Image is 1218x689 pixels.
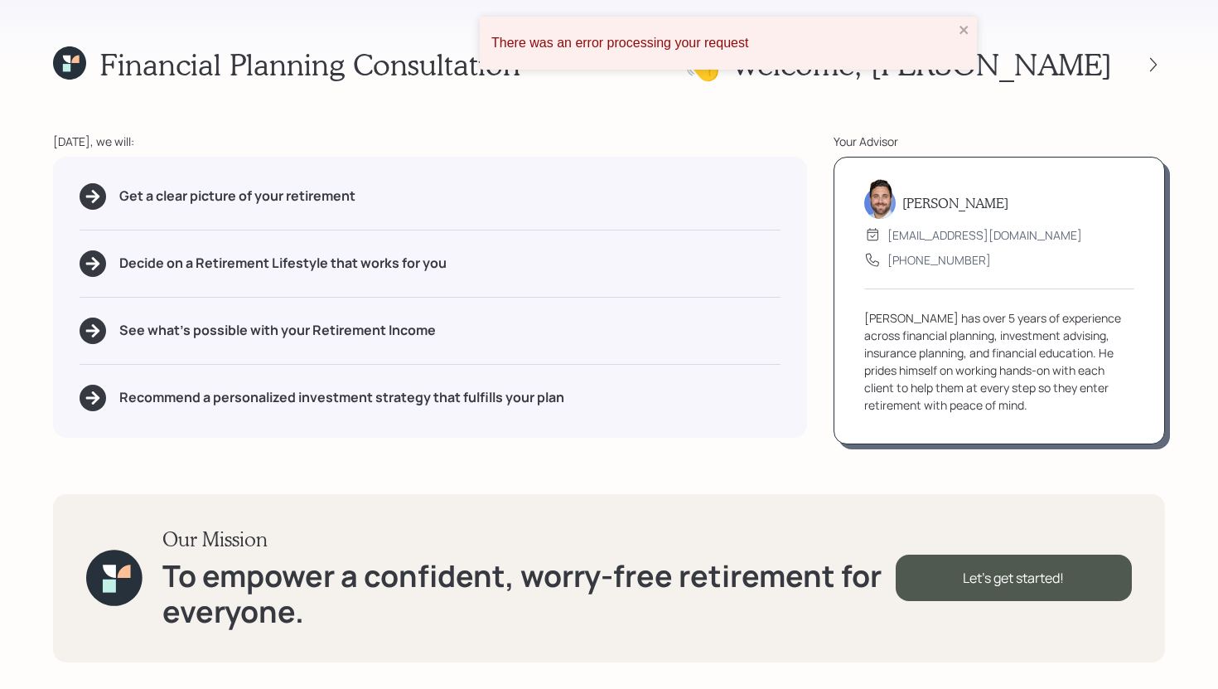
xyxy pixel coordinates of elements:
div: [DATE], we will: [53,133,807,150]
h5: Get a clear picture of your retirement [119,188,355,204]
h5: Decide on a Retirement Lifestyle that works for you [119,255,447,271]
div: [PERSON_NAME] has over 5 years of experience across financial planning, investment advising, insu... [864,309,1134,414]
h5: See what's possible with your Retirement Income [119,323,436,338]
div: [PHONE_NUMBER] [887,251,991,269]
h5: [PERSON_NAME] [902,195,1008,211]
button: close [959,23,970,39]
div: There was an error processing your request [491,36,954,51]
img: michael-russo-headshot.png [864,179,896,219]
h1: Financial Planning Consultation [99,46,520,82]
div: Your Advisor [834,133,1165,150]
div: Let's get started! [896,555,1132,601]
h5: Recommend a personalized investment strategy that fulfills your plan [119,390,564,405]
h1: To empower a confident, worry-free retirement for everyone. [162,558,896,629]
div: [EMAIL_ADDRESS][DOMAIN_NAME] [887,226,1082,244]
h3: Our Mission [162,527,896,551]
